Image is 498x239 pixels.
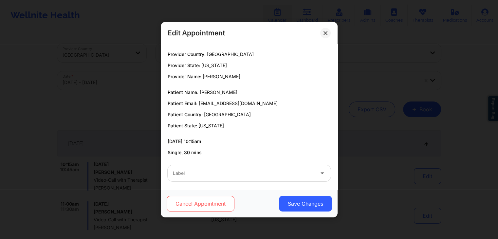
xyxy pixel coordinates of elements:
p: Single, 30 mins [168,149,331,156]
span: [GEOGRAPHIC_DATA] [207,51,254,57]
h2: Edit Appointment [168,28,225,37]
button: Save Changes [279,196,332,211]
span: [PERSON_NAME] [203,74,240,79]
span: [US_STATE] [198,123,224,128]
p: Patient Name: [168,89,331,96]
span: [EMAIL_ADDRESS][DOMAIN_NAME] [199,101,278,106]
button: Cancel Appointment [166,196,234,211]
p: Provider Name: [168,73,331,80]
p: Patient State: [168,122,331,129]
span: [US_STATE] [201,63,227,68]
span: [PERSON_NAME] [200,89,237,95]
p: Patient Email: [168,100,331,107]
p: Patient Country: [168,111,331,118]
p: Provider Country: [168,51,331,58]
p: Provider State: [168,62,331,69]
span: [GEOGRAPHIC_DATA] [204,112,251,117]
p: [DATE] 10:15am [168,138,331,145]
